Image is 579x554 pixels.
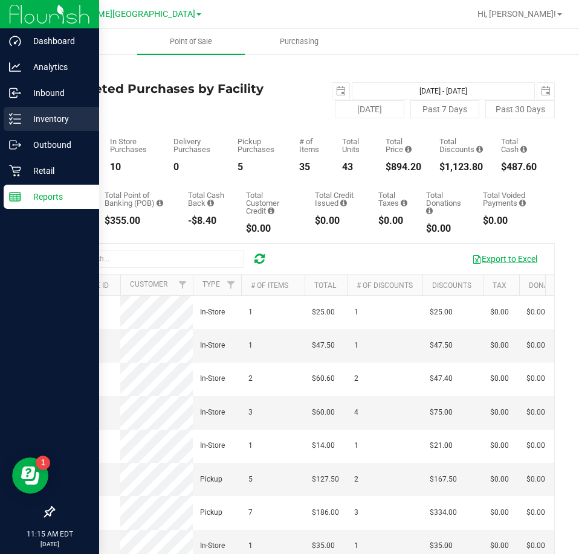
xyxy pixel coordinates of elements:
[200,373,225,384] span: In-Store
[476,145,483,153] i: Sum of the discount values applied to the all purchases in the date range.
[526,440,545,451] span: $0.00
[46,9,195,19] span: [PERSON_NAME][GEOGRAPHIC_DATA]
[426,224,465,234] div: $0.00
[248,373,253,384] span: 2
[21,164,94,178] p: Retail
[110,162,155,172] div: 10
[501,138,537,153] div: Total Cash
[430,340,453,351] span: $47.50
[315,191,360,207] div: Total Credit Issued
[357,281,413,290] a: # of Discounts
[405,145,412,153] i: Sum of the total prices of all purchases in the date range.
[36,456,50,470] iframe: Resource center unread badge
[340,199,347,207] i: Sum of all account credit issued for all refunds from returned purchases in the date range.
[490,440,509,451] span: $0.00
[401,199,407,207] i: Sum of the total taxes for all purchases in the date range.
[483,216,537,226] div: $0.00
[378,216,408,226] div: $0.00
[430,440,453,451] span: $21.00
[202,280,220,288] a: Type
[490,507,509,518] span: $0.00
[21,60,94,74] p: Analytics
[332,83,349,100] span: select
[483,191,537,207] div: Total Voided Payments
[526,307,545,318] span: $0.00
[335,100,404,118] button: [DATE]
[501,162,537,172] div: $487.60
[130,280,167,288] a: Customer
[9,35,21,47] inline-svg: Dashboard
[490,340,509,351] span: $0.00
[426,191,465,215] div: Total Donations
[354,407,358,418] span: 4
[354,474,358,485] span: 2
[53,82,304,109] h4: Completed Purchases by Facility Report
[312,540,335,552] span: $35.00
[9,165,21,177] inline-svg: Retail
[248,307,253,318] span: 1
[5,529,94,540] p: 11:15 AM EDT
[526,540,545,552] span: $0.00
[21,189,94,204] p: Reports
[200,540,225,552] span: In-Store
[426,207,433,215] i: Sum of all round-up-to-next-dollar total price adjustments for all purchases in the date range.
[173,162,219,172] div: 0
[200,507,222,518] span: Pickup
[173,138,219,153] div: Delivery Purchases
[137,29,245,54] a: Point of Sale
[430,307,453,318] span: $25.00
[21,112,94,126] p: Inventory
[200,440,225,451] span: In-Store
[264,36,335,47] span: Purchasing
[248,340,253,351] span: 1
[430,507,457,518] span: $334.00
[268,207,274,215] i: Sum of the successful, non-voided payments using account credit for all purchases in the date range.
[477,9,556,19] span: Hi, [PERSON_NAME]!
[248,474,253,485] span: 5
[9,87,21,99] inline-svg: Inbound
[312,474,339,485] span: $127.50
[248,407,253,418] span: 3
[9,191,21,203] inline-svg: Reports
[529,281,564,290] a: Donation
[200,307,225,318] span: In-Store
[312,507,339,518] span: $186.00
[248,440,253,451] span: 1
[519,199,526,207] i: Sum of all voided payment transaction amounts, excluding tips and transaction fees, for all purch...
[526,474,545,485] span: $0.00
[200,407,225,418] span: In-Store
[63,250,244,268] input: Search...
[9,113,21,125] inline-svg: Inventory
[246,191,297,215] div: Total Customer Credit
[21,86,94,100] p: Inbound
[354,507,358,518] span: 3
[526,507,545,518] span: $0.00
[200,474,222,485] span: Pickup
[430,373,453,384] span: $47.40
[520,145,527,153] i: Sum of the successful, non-voided cash payment transactions for all purchases in the date range. ...
[410,100,480,118] button: Past 7 Days
[299,162,324,172] div: 35
[105,191,170,207] div: Total Point of Banking (POB)
[526,407,545,418] span: $0.00
[9,61,21,73] inline-svg: Analytics
[490,407,509,418] span: $0.00
[314,281,336,290] a: Total
[386,162,421,172] div: $894.20
[312,373,335,384] span: $60.60
[207,199,214,207] i: Sum of the cash-back amounts from rounded-up electronic payments for all purchases in the date ra...
[312,340,335,351] span: $47.50
[439,138,483,153] div: Total Discounts
[238,138,281,153] div: Pickup Purchases
[312,440,335,451] span: $14.00
[526,340,545,351] span: $0.00
[5,540,94,549] p: [DATE]
[464,249,545,269] button: Export to Excel
[9,139,21,151] inline-svg: Outbound
[188,216,228,226] div: -$8.40
[238,162,281,172] div: 5
[12,457,48,494] iframe: Resource center
[490,373,509,384] span: $0.00
[312,307,335,318] span: $25.00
